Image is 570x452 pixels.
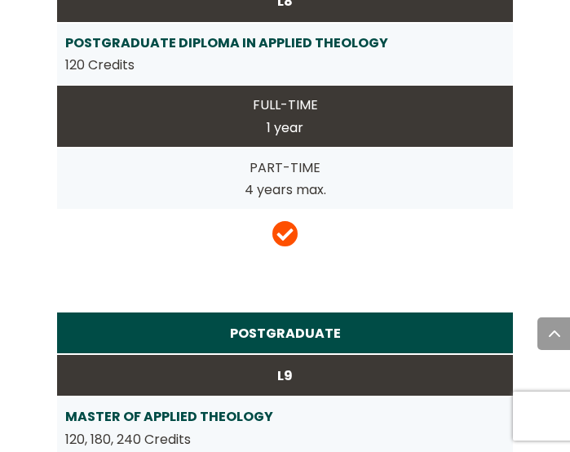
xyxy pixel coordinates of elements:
[65,33,388,52] a: POSTGRADUATE DIPLOMA IN APPLIED THEOLOGY
[277,366,293,385] strong: L9
[65,157,505,201] div: PART-TIME 4 years max.
[65,407,273,426] a: MASTER OF APPLIED THEOLOGY
[65,405,505,450] div: 120, 180, 240 Credits
[230,324,341,343] strong: POSTGRADUATE
[65,32,505,76] div: 120 Credits
[65,94,505,138] div: FULL-TIME 1 year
